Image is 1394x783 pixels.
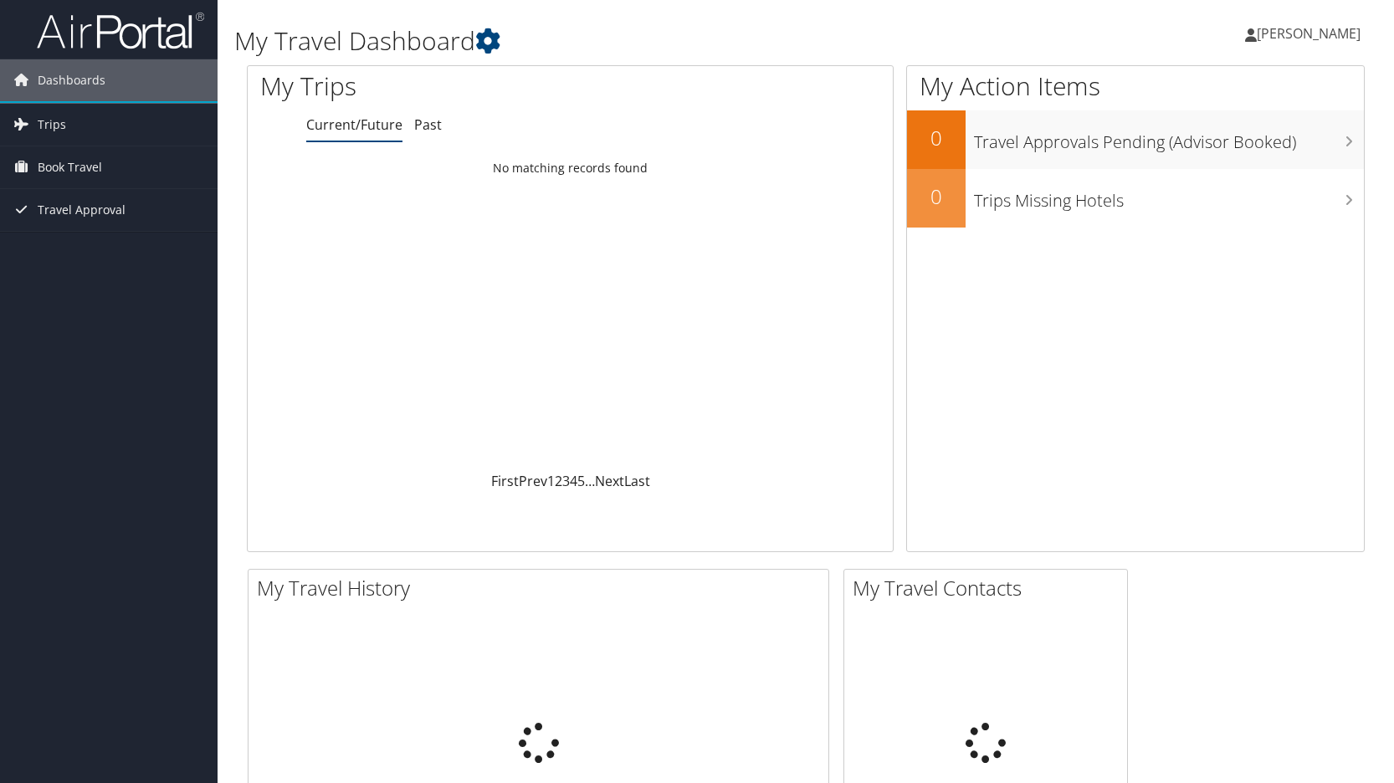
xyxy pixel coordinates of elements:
[519,472,547,490] a: Prev
[38,104,66,146] span: Trips
[234,23,997,59] h1: My Travel Dashboard
[491,472,519,490] a: First
[38,146,102,188] span: Book Travel
[907,110,1364,169] a: 0Travel Approvals Pending (Advisor Booked)
[306,115,402,134] a: Current/Future
[257,574,828,602] h2: My Travel History
[570,472,577,490] a: 4
[907,69,1364,104] h1: My Action Items
[547,472,555,490] a: 1
[260,69,612,104] h1: My Trips
[577,472,585,490] a: 5
[907,124,966,152] h2: 0
[38,189,126,231] span: Travel Approval
[974,181,1364,212] h3: Trips Missing Hotels
[974,122,1364,154] h3: Travel Approvals Pending (Advisor Booked)
[414,115,442,134] a: Past
[555,472,562,490] a: 2
[248,153,893,183] td: No matching records found
[585,472,595,490] span: …
[38,59,105,101] span: Dashboards
[562,472,570,490] a: 3
[37,11,204,50] img: airportal-logo.png
[907,169,1364,228] a: 0Trips Missing Hotels
[595,472,624,490] a: Next
[624,472,650,490] a: Last
[853,574,1127,602] h2: My Travel Contacts
[907,182,966,211] h2: 0
[1245,8,1377,59] a: [PERSON_NAME]
[1257,24,1361,43] span: [PERSON_NAME]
